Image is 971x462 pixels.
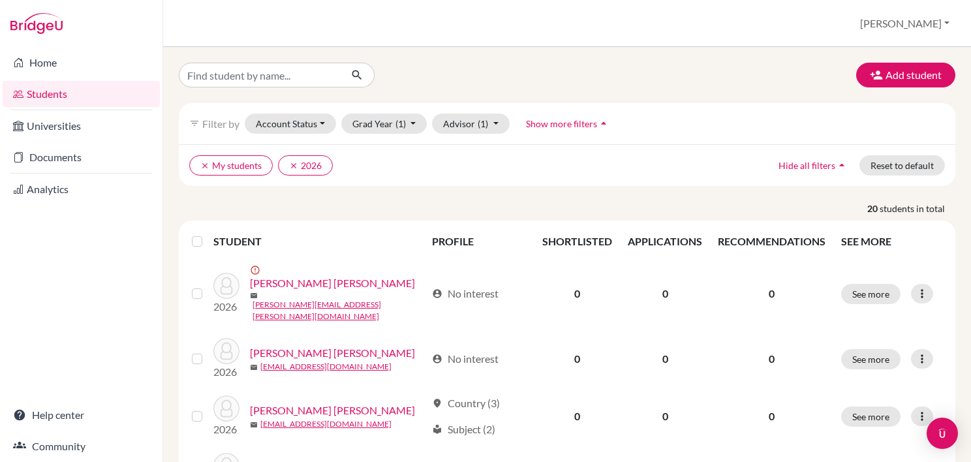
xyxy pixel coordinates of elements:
a: Students [3,81,160,107]
button: See more [841,349,901,369]
i: clear [289,161,298,170]
span: Show more filters [526,118,597,129]
button: clear2026 [278,155,333,176]
p: 2026 [213,422,239,437]
td: 0 [534,257,620,330]
i: arrow_drop_up [597,117,610,130]
p: 0 [718,408,825,424]
i: filter_list [189,118,200,129]
button: [PERSON_NAME] [854,11,955,36]
th: SHORTLISTED [534,226,620,257]
button: Account Status [245,114,336,134]
button: See more [841,407,901,427]
a: Community [3,433,160,459]
span: Filter by [202,117,239,130]
span: (1) [478,118,488,129]
button: Hide all filtersarrow_drop_up [767,155,859,176]
img: Burgos Duarte, Jose Manuel [213,395,239,422]
span: account_circle [432,354,442,364]
div: Subject (2) [432,422,495,437]
a: [PERSON_NAME] [PERSON_NAME] [250,345,415,361]
a: Help center [3,402,160,428]
p: 2026 [213,299,239,315]
input: Find student by name... [179,63,341,87]
div: No interest [432,351,499,367]
a: Universities [3,113,160,139]
a: [PERSON_NAME] [PERSON_NAME] [250,403,415,418]
strong: 20 [867,202,880,215]
span: error_outline [250,265,263,275]
td: 0 [620,257,710,330]
span: location_on [432,398,442,408]
a: Home [3,50,160,76]
button: Show more filtersarrow_drop_up [515,114,621,134]
a: Documents [3,144,160,170]
button: clearMy students [189,155,273,176]
span: (1) [395,118,406,129]
button: Grad Year(1) [341,114,427,134]
div: Country (3) [432,395,500,411]
button: See more [841,284,901,304]
div: No interest [432,286,499,301]
th: PROFILE [424,226,534,257]
span: students in total [880,202,955,215]
button: Add student [856,63,955,87]
i: arrow_drop_up [835,159,848,172]
a: [EMAIL_ADDRESS][DOMAIN_NAME] [260,418,392,430]
td: 0 [620,330,710,388]
img: Andino Aguilar, André Alessandro [213,273,239,299]
a: [PERSON_NAME][EMAIL_ADDRESS][PERSON_NAME][DOMAIN_NAME] [253,299,426,322]
span: mail [250,421,258,429]
span: mail [250,292,258,300]
span: account_circle [432,288,442,299]
span: local_library [432,424,442,435]
p: 0 [718,351,825,367]
p: 2026 [213,364,239,380]
a: Analytics [3,176,160,202]
p: 0 [718,286,825,301]
th: SEE MORE [833,226,950,257]
th: STUDENT [213,226,424,257]
a: [PERSON_NAME] [PERSON_NAME] [250,275,415,291]
span: mail [250,363,258,371]
img: Barahona Rodríguez, Josué Daniel [213,338,239,364]
img: Bridge-U [10,13,63,34]
td: 0 [534,330,620,388]
i: clear [200,161,209,170]
th: APPLICATIONS [620,226,710,257]
th: RECOMMENDATIONS [710,226,833,257]
div: Open Intercom Messenger [927,418,958,449]
button: Advisor(1) [432,114,510,134]
td: 0 [534,388,620,445]
a: [EMAIL_ADDRESS][DOMAIN_NAME] [260,361,392,373]
td: 0 [620,388,710,445]
span: Hide all filters [778,160,835,171]
button: Reset to default [859,155,945,176]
